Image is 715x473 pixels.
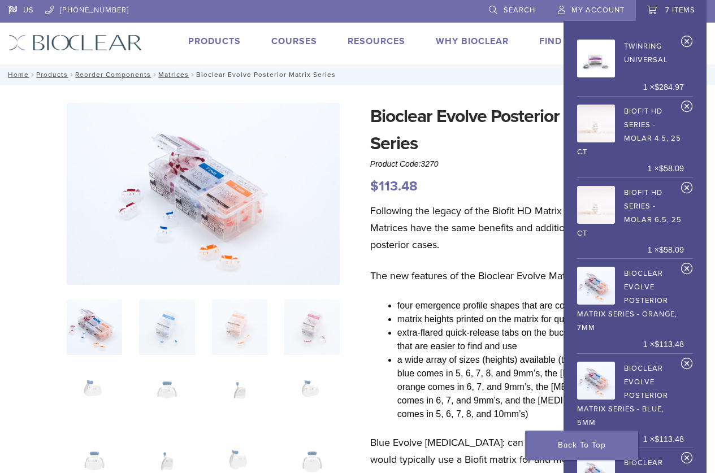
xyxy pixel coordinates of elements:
span: / [151,72,158,77]
img: Bioclear Evolve Posterior Matrix Series - Blue, 5mm [577,362,615,400]
img: Bioclear [8,34,142,51]
bdi: 284.97 [655,83,684,92]
img: Bioclear Evolve Posterior Matrix Series - Image 7 [212,370,267,425]
bdi: 58.09 [659,245,684,254]
bdi: 58.09 [659,164,684,173]
span: 1 × [643,81,684,94]
img: TwinRing Universal [577,40,615,77]
img: Bioclear Evolve Posterior Matrix Series - Image 2 [139,300,194,355]
img: Bioclear Evolve Posterior Matrix Series - Image 8 [284,370,340,425]
bdi: 113.48 [655,435,684,444]
span: 3270 [421,159,438,168]
img: Bioclear Evolve Posterior Matrix Series - Orange, 7mm [577,267,615,305]
a: Bioclear Evolve Posterior Matrix Series - Blue, 5mm [577,358,684,429]
a: Remove Bioclear Evolve Posterior Matrix Series - Blue, 5mm from cart [681,357,693,374]
img: Biofit HD Series - Molar 6.5, 25 ct [577,186,615,224]
img: Bioclear Evolve Posterior Matrix Series - Image 4 [284,300,340,355]
span: 1 × [643,339,684,351]
span: 1 × [648,163,684,175]
a: Reorder Components [75,71,151,79]
span: 7 items [665,6,695,15]
span: 1 × [643,433,684,446]
a: Back To Top [525,431,638,460]
li: extra-flared quick-release tabs on the buccal and lingual surfaces that are easier to find and use [397,326,661,353]
img: Evolve-refills-2-324x324.jpg [67,300,122,355]
span: Product Code: [370,159,439,168]
a: Courses [271,36,317,47]
a: Home [5,71,29,79]
a: Remove Bioclear Evolve Posterior Matrix Series - Orange, 7mm from cart [681,262,693,279]
img: Biofit HD Series - Molar 4.5, 25 ct [577,105,615,142]
img: Bioclear Evolve Posterior Matrix Series - Image 6 [139,370,194,425]
a: Matrices [158,71,189,79]
a: Remove TwinRing Universal from cart [681,35,693,52]
span: $ [370,178,379,194]
bdi: 113.48 [370,178,418,194]
a: Remove Bioclear Evolve Posterior Matrix Series - Blue, 6mm from cart [681,452,693,468]
bdi: 113.48 [655,340,684,349]
span: $ [659,164,664,173]
a: Why Bioclear [436,36,509,47]
img: Bioclear Evolve Posterior Matrix Series - Image 3 [212,300,267,355]
img: Bioclear Evolve Posterior Matrix Series - Image 5 [67,370,122,425]
p: Following the legacy of the Biofit HD Matrix Series, the Evolve Matrices have the same benefits a... [370,202,661,253]
a: Biofit HD Series - Molar 4.5, 25 ct [577,101,684,159]
span: / [68,72,75,77]
li: matrix heights printed on the matrix for quick identification [397,313,661,326]
span: $ [659,245,664,254]
a: Remove Biofit HD Series - Molar 6.5, 25 ct from cart [681,181,693,198]
li: a wide array of sizes (heights) available (the [MEDICAL_DATA] blue comes in 5, 6, 7, 8, and 9mm’s... [397,353,661,421]
span: My Account [571,6,625,15]
span: $ [655,83,659,92]
span: / [29,72,36,77]
img: Evolve-refills-2 [67,103,340,285]
a: Products [36,71,68,79]
a: Resources [348,36,405,47]
span: $ [655,340,659,349]
span: / [189,72,196,77]
a: Bioclear Evolve Posterior Matrix Series - Orange, 7mm [577,263,684,335]
a: Products [188,36,241,47]
p: The new features of the Bioclear Evolve Matrix Series include: [370,267,661,284]
a: TwinRing Universal [577,36,684,77]
p: Blue Evolve [MEDICAL_DATA]: can be used for anything you would typically use a Biofit matrix for ... [370,434,661,468]
span: Search [504,6,535,15]
li: four emergence profile shapes that are color-coded on the tab [397,299,661,313]
span: 1 × [648,244,684,257]
a: Remove Biofit HD Series - Molar 4.5, 25 ct from cart [681,100,693,117]
a: Find A Doctor [539,36,614,47]
a: Biofit HD Series - Molar 6.5, 25 ct [577,183,684,240]
h1: Bioclear Evolve Posterior Matrix Series [370,103,661,157]
span: $ [655,435,659,444]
